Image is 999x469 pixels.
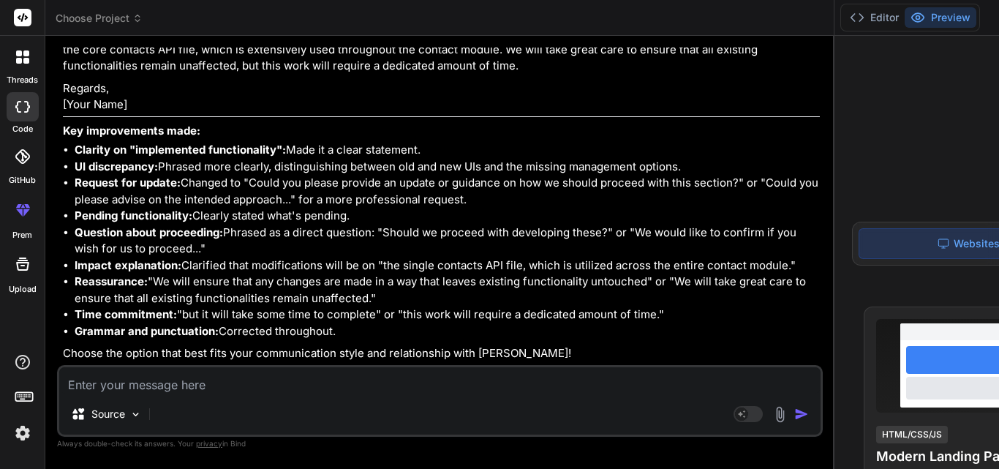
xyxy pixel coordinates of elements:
[75,307,177,321] strong: Time commitment:
[876,426,948,443] div: HTML/CSS/JS
[75,225,820,258] li: Phrased as a direct question: "Should we proceed with developing these?" or "We would like to con...
[7,74,38,86] label: threads
[75,307,820,323] li: "but it will take some time to complete" or "this work will require a dedicated amount of time."
[75,274,820,307] li: "We will ensure that any changes are made in a way that leaves existing functionality untouched" ...
[9,174,36,187] label: GitHub
[772,406,788,423] img: attachment
[12,229,32,241] label: prem
[75,324,219,338] strong: Grammar and punctuation:
[75,274,148,288] strong: Reassurance:
[63,124,200,138] strong: Key improvements made:
[63,345,820,362] p: Choose the option that best fits your communication style and relationship with [PERSON_NAME]!
[844,7,905,28] button: Editor
[91,407,125,421] p: Source
[75,323,820,340] li: Corrected throughout.
[129,408,142,421] img: Pick Models
[75,175,820,208] li: Changed to "Could you please provide an update or guidance on how we should proceed with this sec...
[75,160,158,173] strong: UI discrepancy:
[75,143,286,157] strong: Clarity on "implemented functionality":
[794,407,809,421] img: icon
[57,437,823,451] p: Always double-check its answers. Your in Bind
[56,11,143,26] span: Choose Project
[75,225,223,239] strong: Question about proceeding:
[196,439,222,448] span: privacy
[75,176,181,190] strong: Request for update:
[10,421,35,446] img: settings
[75,258,181,272] strong: Impact explanation:
[12,123,33,135] label: code
[75,159,820,176] li: Phrased more clearly, distinguishing between old and new UIs and the missing management options.
[905,7,976,28] button: Preview
[75,209,192,222] strong: Pending functionality:
[63,80,820,113] p: Regards, [Your Name]
[75,258,820,274] li: Clarified that modifications will be on "the single contacts API file, which is utilized across t...
[75,142,820,159] li: Made it a clear statement.
[75,208,820,225] li: Clearly stated what's pending.
[9,283,37,296] label: Upload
